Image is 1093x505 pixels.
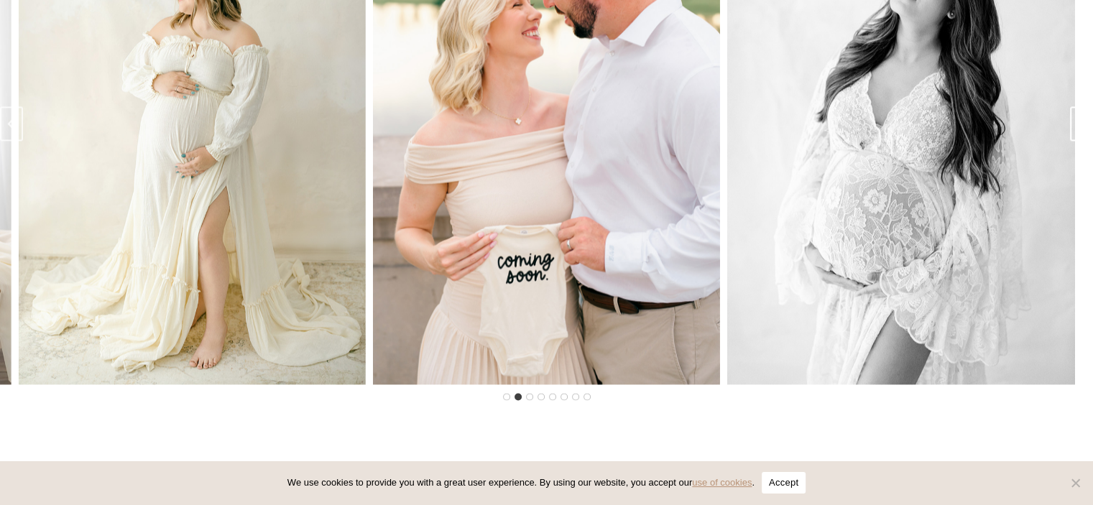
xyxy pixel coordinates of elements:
[503,393,510,400] button: Go to slide 1
[526,393,533,400] button: Go to slide 3
[572,393,579,400] button: Go to slide 7
[549,393,556,400] button: Go to slide 5
[692,477,752,488] a: use of cookies
[561,393,568,400] button: Go to slide 6
[287,476,755,490] span: We use cookies to provide you with a great user experience. By using our website, you accept our .
[1068,476,1082,490] span: No
[584,393,591,400] button: Go to slide 8
[515,393,522,400] button: Go to slide 2
[762,472,806,494] button: Accept
[538,393,545,400] button: Go to slide 4
[1070,106,1093,141] button: Next slide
